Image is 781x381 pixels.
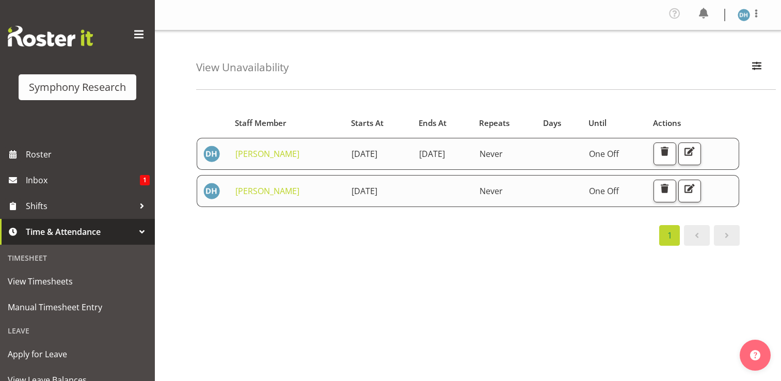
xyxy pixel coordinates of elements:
[26,198,134,214] span: Shifts
[589,185,619,197] span: One Off
[26,224,134,240] span: Time & Attendance
[29,80,126,95] div: Symphony Research
[235,117,340,129] div: Staff Member
[738,9,750,21] img: deborah-hull-brown2052.jpg
[26,172,140,188] span: Inbox
[678,142,701,165] button: Edit Unavailability
[196,61,289,73] h4: View Unavailability
[419,117,467,129] div: Ends At
[351,117,407,129] div: Starts At
[8,26,93,46] img: Rosterit website logo
[8,299,147,315] span: Manual Timesheet Entry
[750,350,760,360] img: help-xxl-2.png
[480,185,503,197] span: Never
[588,117,641,129] div: Until
[678,180,701,202] button: Edit Unavailability
[589,148,619,160] span: One Off
[203,183,220,199] img: deborah-hull-brown2052.jpg
[235,148,299,160] a: [PERSON_NAME]
[140,175,150,185] span: 1
[3,268,152,294] a: View Timesheets
[480,148,503,160] span: Never
[352,148,377,160] span: [DATE]
[654,142,676,165] button: Delete Unavailability
[8,346,147,362] span: Apply for Leave
[3,294,152,320] a: Manual Timesheet Entry
[654,180,676,202] button: Delete Unavailability
[419,148,445,160] span: [DATE]
[479,117,532,129] div: Repeats
[3,320,152,341] div: Leave
[543,117,577,129] div: Days
[746,56,768,79] button: Filter Employees
[352,185,377,197] span: [DATE]
[3,341,152,367] a: Apply for Leave
[653,117,733,129] div: Actions
[3,247,152,268] div: Timesheet
[8,274,147,289] span: View Timesheets
[26,147,150,162] span: Roster
[203,146,220,162] img: deborah-hull-brown2052.jpg
[235,185,299,197] a: [PERSON_NAME]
